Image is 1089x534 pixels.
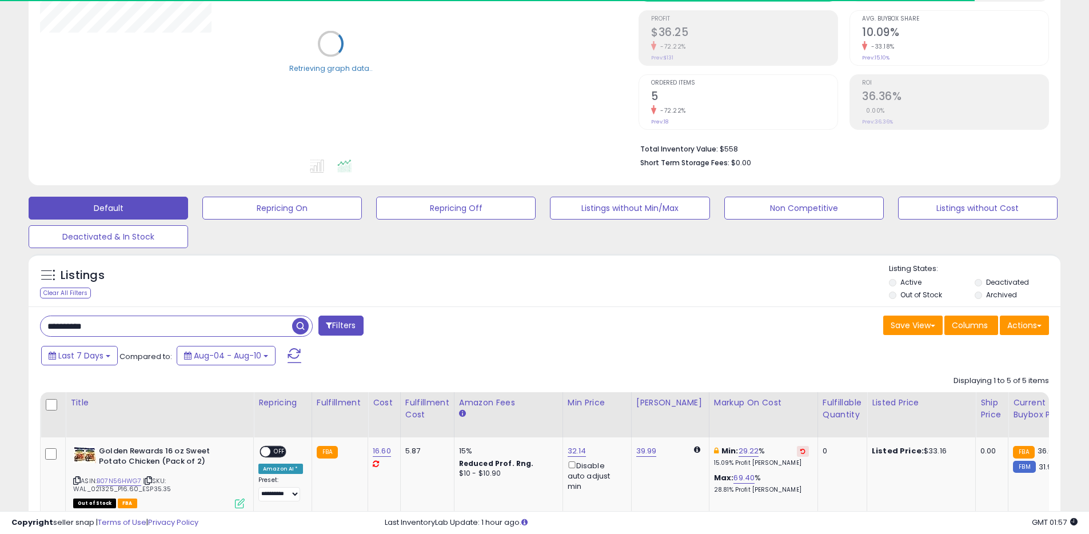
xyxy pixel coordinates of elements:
label: Deactivated [986,277,1029,287]
span: | SKU: WAL_021325_P16.60_ESP35.35 [73,476,171,493]
button: Repricing Off [376,197,536,220]
h5: Listings [61,268,105,284]
label: Archived [986,290,1017,300]
small: Prev: $131 [651,54,673,61]
div: Ship Price [980,397,1003,421]
small: Prev: 36.36% [862,118,893,125]
span: 2025-08-18 01:57 GMT [1032,517,1078,528]
div: Disable auto adjust min [568,459,623,492]
h2: $36.25 [651,26,837,41]
div: seller snap | | [11,517,198,528]
div: Repricing [258,397,307,409]
small: -33.18% [867,42,895,51]
a: 16.60 [373,445,391,457]
small: -72.22% [656,106,686,115]
h2: 36.36% [862,90,1048,105]
b: Total Inventory Value: [640,144,718,154]
button: Listings without Cost [898,197,1058,220]
div: Markup on Cost [714,397,813,409]
div: Fulfillable Quantity [823,397,862,421]
small: FBA [317,446,338,459]
li: $558 [640,141,1040,155]
h2: 10.09% [862,26,1048,41]
b: Max: [714,472,734,483]
a: Terms of Use [98,517,146,528]
label: Out of Stock [900,290,942,300]
div: % [714,473,809,494]
span: OFF [270,447,289,456]
small: Prev: 18 [651,118,668,125]
div: % [714,446,809,467]
span: ROI [862,80,1048,86]
span: Aug-04 - Aug-10 [194,350,261,361]
button: Last 7 Days [41,346,118,365]
span: 31.99 [1039,461,1057,472]
div: 5.87 [405,446,445,456]
div: Cost [373,397,396,409]
h2: 5 [651,90,837,105]
button: Filters [318,316,363,336]
b: Min: [721,445,739,456]
span: Profit [651,16,837,22]
span: Avg. Buybox Share [862,16,1048,22]
a: 39.99 [636,445,657,457]
div: Min Price [568,397,627,409]
button: Actions [1000,316,1049,335]
label: Active [900,277,922,287]
small: FBM [1013,461,1035,473]
b: Short Term Storage Fees: [640,158,729,168]
p: 15.09% Profit [PERSON_NAME] [714,459,809,467]
div: $33.16 [872,446,967,456]
div: Listed Price [872,397,971,409]
div: $10 - $10.90 [459,469,554,479]
small: 0.00% [862,106,885,115]
div: ASIN: [73,446,245,507]
div: 0.00 [980,446,999,456]
button: Save View [883,316,943,335]
a: 69.40 [733,472,755,484]
button: Deactivated & In Stock [29,225,188,248]
span: Last 7 Days [58,350,103,361]
small: Amazon Fees. [459,409,466,419]
span: All listings that are currently out of stock and unavailable for purchase on Amazon [73,499,116,508]
small: Prev: 15.10% [862,54,889,61]
span: Ordered Items [651,80,837,86]
a: Privacy Policy [148,517,198,528]
button: Non Competitive [724,197,884,220]
span: Compared to: [119,351,172,362]
span: 36.61 [1038,445,1056,456]
div: Amazon Fees [459,397,558,409]
div: Displaying 1 to 5 of 5 items [954,376,1049,386]
div: Retrieving graph data.. [289,63,373,74]
button: Repricing On [202,197,362,220]
a: 29.22 [739,445,759,457]
button: Columns [944,316,998,335]
button: Aug-04 - Aug-10 [177,346,276,365]
div: Title [70,397,249,409]
small: -72.22% [656,42,686,51]
small: FBA [1013,446,1034,459]
strong: Copyright [11,517,53,528]
button: Default [29,197,188,220]
b: Listed Price: [872,445,924,456]
div: Fulfillment Cost [405,397,449,421]
div: Clear All Filters [40,288,91,298]
p: Listing States: [889,264,1060,274]
div: [PERSON_NAME] [636,397,704,409]
a: 32.14 [568,445,587,457]
div: Fulfillment [317,397,363,409]
p: 28.81% Profit [PERSON_NAME] [714,486,809,494]
img: 51qjmgtPCLL._SL40_.jpg [73,446,96,463]
div: Amazon AI * [258,464,303,474]
b: Golden Rewards 16 oz Sweet Potato Chicken (Pack of 2) [99,446,238,470]
span: Columns [952,320,988,331]
div: Current Buybox Price [1013,397,1072,421]
span: FBA [118,499,137,508]
span: $0.00 [731,157,751,168]
b: Reduced Prof. Rng. [459,459,534,468]
div: 15% [459,446,554,456]
a: B07N56HWG7 [97,476,141,486]
div: 0 [823,446,858,456]
div: Preset: [258,476,303,502]
th: The percentage added to the cost of goods (COGS) that forms the calculator for Min & Max prices. [709,392,817,437]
